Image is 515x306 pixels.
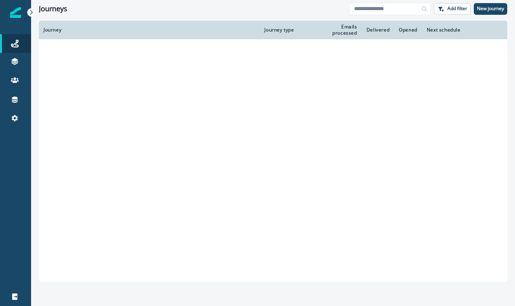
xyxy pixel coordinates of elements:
[447,6,467,11] p: Add filter
[434,3,471,15] button: Add filter
[427,27,485,33] div: Next schedule
[10,7,21,18] img: Inflection
[399,27,417,33] div: Opened
[316,24,357,36] div: Emails processed
[264,27,307,33] div: Journey type
[367,27,389,33] div: Delivered
[477,6,504,11] p: New journey
[474,3,507,15] button: New journey
[39,5,67,13] h1: Journeys
[44,27,255,33] div: Journey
